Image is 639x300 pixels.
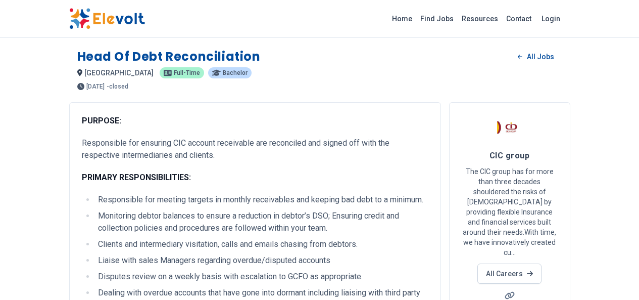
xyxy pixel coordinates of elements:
[82,173,191,182] strong: PRIMARY RESPONSIBILITIES:
[223,70,248,76] span: Bachelor
[489,151,529,160] span: CIC group
[588,251,639,300] iframe: Chat Widget
[388,11,416,27] a: Home
[95,194,428,206] li: Responsible for meeting targets in monthly receivables and keeping bad debt to a minimum.
[77,49,261,65] h1: Head of Debt Reconciliation
[510,49,562,64] a: All Jobs
[416,11,458,27] a: Find Jobs
[497,115,522,140] img: CIC group
[82,116,121,125] strong: PURPOSE:
[95,271,428,283] li: Disputes review on a weekly basis with escalation to GCFO as appropriate.
[462,166,558,258] p: The CIC group has for more than three decades shouldered the risks of [DEMOGRAPHIC_DATA] by provi...
[84,69,154,77] span: [GEOGRAPHIC_DATA]
[477,264,542,284] a: All Careers
[86,83,105,90] span: [DATE]
[174,70,200,76] span: Full-time
[95,254,428,267] li: Liaise with sales Managers regarding overdue/disputed accounts
[69,8,145,29] img: Elevolt
[95,238,428,250] li: Clients and intermediary visitation, calls and emails chasing from debtors.
[82,137,428,161] p: Responsible for ensuring CIC account receivable are reconciled and signed off with the respective...
[502,11,535,27] a: Contact
[458,11,502,27] a: Resources
[535,9,566,29] a: Login
[107,83,128,90] p: - closed
[95,210,428,234] li: Monitoring debtor balances to ensure a reduction in debtor’s DSO; Ensuring credit and collection ...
